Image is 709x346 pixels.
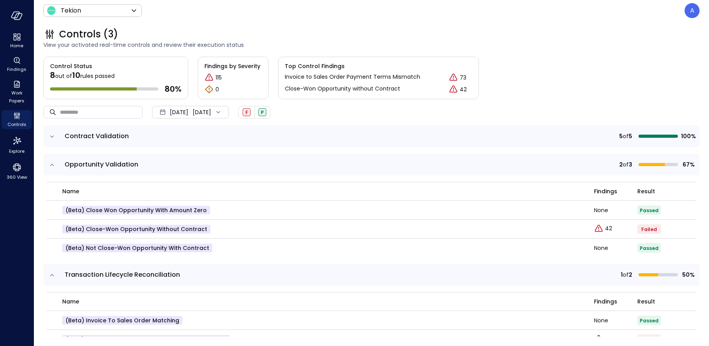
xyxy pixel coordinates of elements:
[62,225,210,233] p: (beta) Close-Won Opportunity without Contract
[10,42,23,50] span: Home
[165,84,182,94] span: 80 %
[48,161,56,169] button: expand row
[62,187,79,196] span: name
[640,207,659,214] span: Passed
[215,85,219,94] p: 0
[449,73,458,82] div: Critical
[258,108,266,116] div: Passed
[449,85,458,94] div: Critical
[285,73,420,82] a: Invoice to Sales Order Payment Terms Mismatch
[640,317,659,324] span: Passed
[62,206,210,215] p: (beta) Close Won Opportunity With Amount Zero
[594,245,637,251] div: None
[285,62,472,70] span: Top Control Findings
[62,335,230,344] p: (beta) Invoice to Sales Order Payment Terms Mismatch
[685,3,700,18] div: Avi Brandwain
[641,336,657,343] span: Failed
[2,134,32,156] div: Explore
[55,72,72,80] span: out of
[681,160,695,169] span: 67%
[243,108,251,116] div: Failed
[594,207,637,213] div: None
[62,244,212,252] p: (beta) Not Close-Won Opportunity with Contract
[7,65,26,73] span: Findings
[681,132,695,141] span: 100%
[637,187,655,196] span: Result
[44,57,92,70] span: Control Status
[261,109,264,116] span: P
[2,161,32,182] div: 360 View
[2,110,32,129] div: Controls
[43,41,700,49] span: View your activated real-time controls and review their execution status
[72,70,80,81] span: 10
[59,28,118,41] span: Controls (3)
[62,297,79,306] span: name
[204,62,262,70] span: Findings by Severity
[80,72,115,80] span: rules passed
[690,6,694,15] p: A
[46,6,56,15] img: Icon
[48,271,56,279] button: expand row
[621,270,623,279] span: 1
[594,318,637,323] div: None
[640,245,659,252] span: Passed
[460,85,467,94] p: 42
[460,74,466,82] p: 73
[170,108,188,117] span: [DATE]
[619,160,623,169] span: 2
[2,31,32,50] div: Home
[629,132,632,141] span: 5
[285,85,400,94] a: Close-Won Opportunity without Contract
[285,85,400,93] p: Close-Won Opportunity without Contract
[7,120,26,128] span: Controls
[623,270,629,279] span: of
[65,160,138,169] span: Opportunity Validation
[65,131,129,141] span: Contract Validation
[605,335,612,343] p: 73
[594,228,612,235] a: Explore findings
[285,73,420,81] p: Invoice to Sales Order Payment Terms Mismatch
[605,224,612,233] p: 42
[681,270,695,279] span: 50%
[7,173,27,181] span: 360 View
[9,147,24,155] span: Explore
[623,132,629,141] span: of
[2,79,32,105] div: Work Papers
[594,297,617,306] span: Findings
[245,109,248,116] span: F
[594,187,617,196] span: Findings
[629,270,632,279] span: 2
[629,160,632,169] span: 3
[5,89,29,105] span: Work Papers
[623,160,629,169] span: of
[61,6,81,15] p: Tekion
[204,73,214,82] div: Critical
[62,316,182,325] p: (beta) Invoice to Sales Order Matching
[50,70,55,81] span: 8
[215,74,222,82] p: 115
[619,132,623,141] span: 5
[204,85,214,94] div: Warning
[641,226,657,233] span: Failed
[48,133,56,141] button: expand row
[637,297,655,306] span: Result
[65,270,180,279] span: Transaction Lifecycle Reconciliation
[2,55,32,74] div: Findings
